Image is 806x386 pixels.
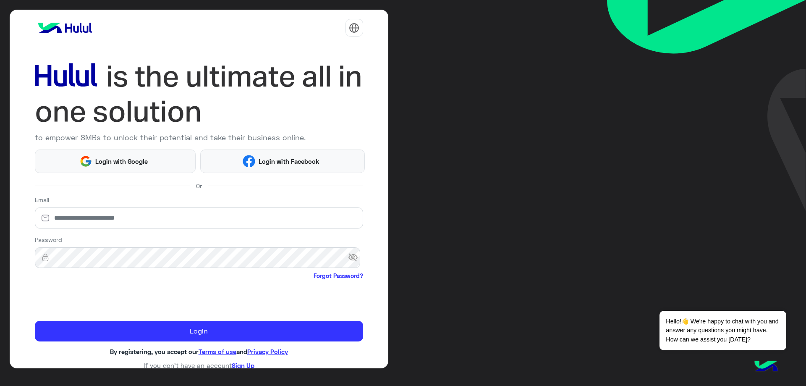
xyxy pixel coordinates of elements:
img: email [35,214,56,222]
img: hulul-logo.png [751,352,781,382]
button: Login [35,321,363,342]
img: lock [35,253,56,262]
img: logo [35,19,95,36]
span: Login with Google [92,157,151,166]
span: and [236,348,247,355]
span: Hello!👋 We're happy to chat with you and answer any questions you might have. How can we assist y... [659,311,786,350]
button: Login with Facebook [200,150,364,173]
button: Login with Google [35,150,196,173]
label: Email [35,195,49,204]
span: Login with Facebook [255,157,322,166]
span: By registering, you accept our [110,348,199,355]
a: Forgot Password? [314,271,363,280]
img: Facebook [243,155,255,168]
a: Privacy Policy [247,348,288,355]
span: visibility_off [348,250,363,265]
img: tab [349,23,359,33]
label: Password [35,235,62,244]
a: Terms of use [199,348,236,355]
img: Google [79,155,92,168]
iframe: reCAPTCHA [35,282,162,315]
a: Sign Up [232,362,254,369]
h6: If you don’t have an account [35,362,363,369]
span: Or [196,181,202,190]
img: hululLoginTitle_EN.svg [35,59,363,129]
p: to empower SMBs to unlock their potential and take their business online. [35,132,363,143]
